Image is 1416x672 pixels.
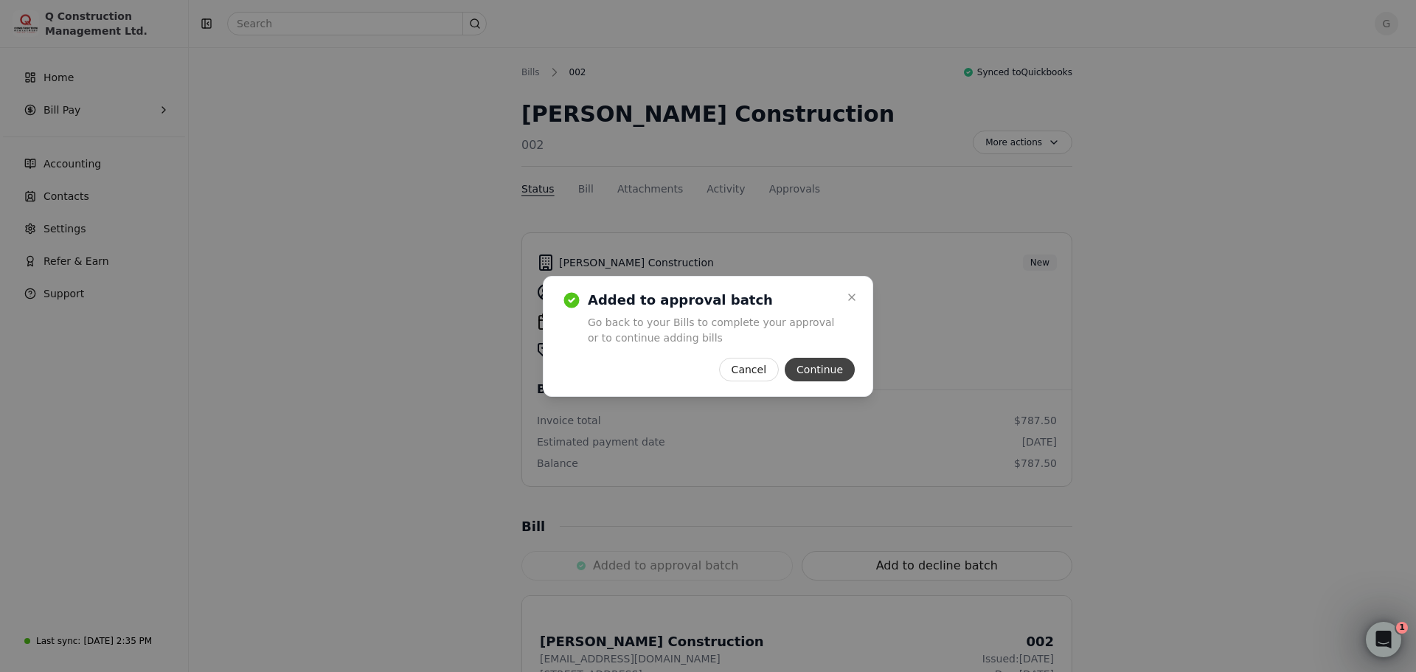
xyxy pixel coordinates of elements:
p: Go back to your Bills to complete your approval or to continue adding bills [588,315,837,346]
button: Continue [785,358,855,381]
iframe: Intercom live chat [1366,622,1401,657]
h2: Added to approval batch [588,291,837,309]
span: 1 [1396,622,1408,634]
button: Cancel [719,358,779,381]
